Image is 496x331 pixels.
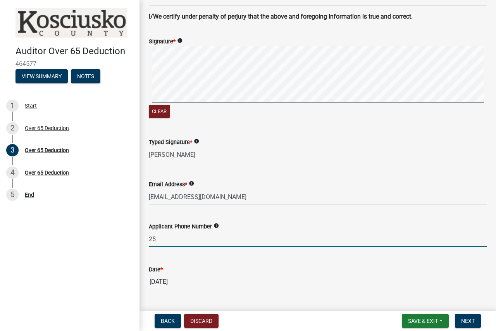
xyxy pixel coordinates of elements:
span: Back [161,318,175,324]
h4: Auditor Over 65 Deduction [15,46,133,57]
i: info [214,223,219,228]
i: info [263,308,269,313]
i: info [194,139,199,144]
div: Start [25,103,37,108]
img: Kosciusko County, Indiana [15,8,127,38]
div: 3 [6,144,19,156]
div: End [25,192,34,197]
label: Applicant Phone Number [149,224,212,230]
i: info [177,38,183,43]
button: Back [155,314,181,328]
wm-modal-confirm: Summary [15,74,68,80]
div: 2 [6,122,19,134]
wm-modal-confirm: Notes [71,74,100,80]
div: Over 65 Deduction [25,125,69,131]
div: Over 65 Deduction [25,170,69,175]
button: Notes [71,69,100,83]
button: Discard [184,314,219,328]
label: Email Address [149,182,187,187]
i: info [189,181,194,186]
label: Signature [149,39,176,45]
button: Next [455,314,481,328]
div: 4 [6,166,19,179]
label: Typed Signature [149,140,192,145]
div: Over 65 Deduction [25,147,69,153]
button: Clear [149,105,170,118]
span: Save & Exit [408,318,438,324]
span: 464577 [15,60,124,67]
button: Save & Exit [402,314,449,328]
label: Date [149,267,163,273]
div: 1 [6,99,19,112]
span: Next [461,318,475,324]
strong: I/We certify under penalty of perjury that the above and foregoing information is true and correct. [149,13,413,20]
button: View Summary [15,69,68,83]
div: 5 [6,189,19,201]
